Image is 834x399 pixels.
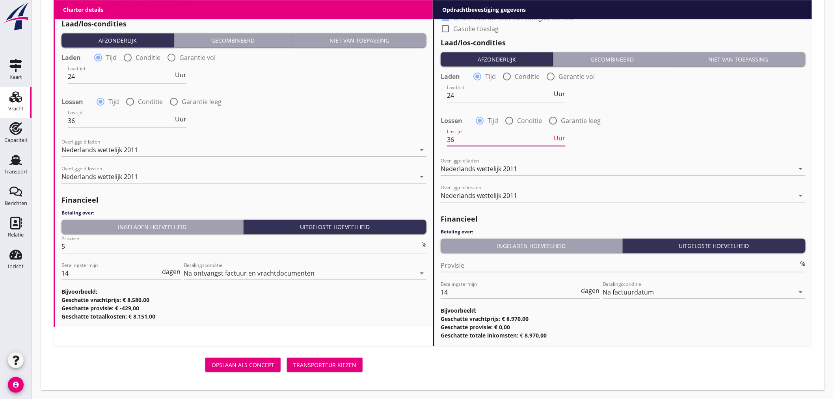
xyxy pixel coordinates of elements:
[244,220,427,234] button: Uitgeloste hoeveelheid
[517,117,542,125] label: Conditie
[296,36,423,45] div: Niet van toepassing
[561,117,601,125] label: Garantie leeg
[68,114,173,127] input: Lostijd
[8,106,24,111] div: Vracht
[205,358,281,372] button: Opslaan als concept
[68,70,173,83] input: Laadtijd
[515,73,540,80] label: Conditie
[247,223,424,231] div: Uitgeloste hoeveelheid
[182,98,222,106] label: Garantie leeg
[61,146,138,153] div: Nederlands wettelijk 2011
[453,3,517,11] label: Stremming/ijstoeslag
[61,173,138,180] div: Nederlands wettelijk 2011
[293,361,356,369] div: Transporteur kiezen
[441,52,553,66] button: Afzonderlijk
[2,2,30,31] img: logo-small.a267ee39.svg
[175,72,186,78] span: Uur
[441,286,580,298] input: Betalingstermijn
[485,73,496,80] label: Tijd
[61,312,426,321] h3: Geschatte totaalkosten: € 8.151,00
[799,261,806,267] div: %
[580,287,600,294] div: dagen
[292,33,426,47] button: Niet van toepassing
[61,220,244,234] button: Ingeladen hoeveelheid
[287,358,363,372] button: Transporteur kiezen
[796,287,806,297] i: arrow_drop_down
[420,242,426,248] div: %
[441,228,806,235] h4: Betaling over:
[603,289,654,296] div: Na factuurdatum
[441,315,806,323] h3: Geschatte vrachtprijs: € 8.970,00
[4,169,28,174] div: Transport
[417,145,426,155] i: arrow_drop_down
[441,73,460,80] strong: Laden
[444,242,619,250] div: Ingeladen hoeveelheid
[417,268,426,278] i: arrow_drop_down
[417,172,426,181] i: arrow_drop_down
[108,98,119,106] label: Tijd
[453,14,573,22] label: Onder voorbehoud van voorgaande reis
[65,223,240,231] div: Ingeladen hoeveelheid
[441,306,806,315] h3: Bijvoorbeeld:
[441,239,623,253] button: Ingeladen hoeveelheid
[61,19,426,29] h2: Laad/los-condities
[161,268,181,275] div: dagen
[441,37,806,48] h2: Laad/los-condities
[453,25,499,33] label: Gasolie toeslag
[441,214,806,224] h2: Financieel
[5,201,27,206] div: Berichten
[9,75,22,80] div: Kaart
[488,117,498,125] label: Tijd
[174,33,292,47] button: Gecombineerd
[177,36,289,45] div: Gecombineerd
[138,98,163,106] label: Conditie
[623,239,806,253] button: Uitgeloste hoeveelheid
[61,240,420,253] input: Provisie
[179,54,216,62] label: Garantie vol
[8,264,24,269] div: Inzicht
[61,304,426,312] h3: Geschatte provisie: € -429,00
[796,191,806,200] i: arrow_drop_down
[558,73,595,80] label: Garantie vol
[447,89,553,102] input: Laadtijd
[175,116,186,122] span: Uur
[4,138,28,143] div: Capaciteit
[557,55,668,63] div: Gecombineerd
[672,52,806,66] button: Niet van toepassing
[554,135,566,141] span: Uur
[441,331,806,339] h3: Geschatte totale inkomsten: € 8.970,00
[8,232,24,237] div: Relatie
[61,54,81,62] strong: Laden
[447,133,553,146] input: Lostijd
[554,91,566,97] span: Uur
[441,165,517,172] div: Nederlands wettelijk 2011
[441,117,462,125] strong: Lossen
[61,296,426,304] h3: Geschatte vrachtprijs: € 8.580,00
[61,209,426,216] h4: Betaling over:
[61,287,426,296] h3: Bijvoorbeeld:
[441,259,799,272] input: Provisie
[61,33,174,47] button: Afzonderlijk
[74,6,119,14] label: Gasolie toeslag
[184,270,315,277] div: Na ontvangst factuur en vrachtdocumenten
[626,242,803,250] div: Uitgeloste hoeveelheid
[675,55,802,63] div: Niet van toepassing
[61,98,83,106] strong: Lossen
[65,36,171,45] div: Afzonderlijk
[61,195,426,205] h2: Financieel
[796,164,806,173] i: arrow_drop_down
[8,377,24,393] i: account_circle
[136,54,160,62] label: Conditie
[441,323,806,331] h3: Geschatte provisie: € 0,00
[444,55,550,63] div: Afzonderlijk
[106,54,117,62] label: Tijd
[553,52,671,66] button: Gecombineerd
[441,192,517,199] div: Nederlands wettelijk 2011
[212,361,274,369] div: Opslaan als concept
[61,267,161,280] input: Betalingstermijn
